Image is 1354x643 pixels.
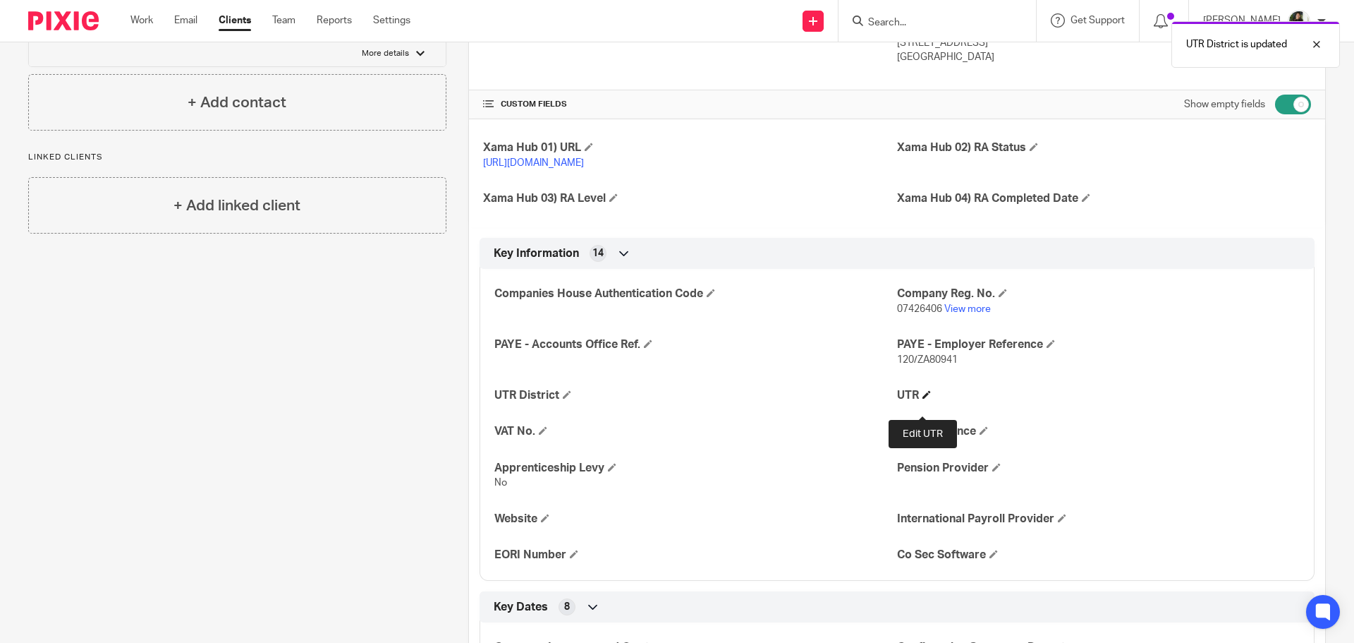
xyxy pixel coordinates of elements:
a: Work [130,13,153,28]
h4: Xama Hub 03) RA Level [483,191,897,206]
h4: Xama Hub 04) RA Completed Date [897,191,1311,206]
a: Settings [373,13,410,28]
h4: PAYE - Accounts Office Ref. [494,337,897,352]
a: Reports [317,13,352,28]
label: Show empty fields [1184,97,1265,112]
a: Team [272,13,295,28]
h4: UTR District [494,388,897,403]
h4: Companies House Authentication Code [494,287,897,301]
h4: Xama Hub 02) RA Status [897,140,1311,155]
h4: + Add contact [188,92,286,114]
h4: PAYE - Employer Reference [897,337,1300,352]
h4: Pension Provider [897,461,1300,476]
h4: Company Reg. No. [897,287,1300,301]
a: [URL][DOMAIN_NAME] [483,158,584,168]
p: UTR District is updated [1186,37,1287,52]
h4: VAT No. [494,424,897,439]
a: Email [174,13,197,28]
span: Key Information [494,246,579,261]
a: View more [944,304,991,314]
img: Pixie [28,11,99,30]
h4: PSA Reference [897,424,1300,439]
h4: CUSTOM FIELDS [483,99,897,110]
span: No [494,478,507,488]
h4: + Add linked client [173,195,300,217]
img: Janice%20Tang.jpeg [1288,10,1310,32]
span: 14 [592,246,604,260]
a: Clients [219,13,251,28]
span: 07426406 [897,304,942,314]
p: More details [362,48,409,59]
h4: Co Sec Software [897,548,1300,563]
h4: Apprenticeship Levy [494,461,897,476]
span: 120/ZA80941 [897,355,958,365]
h4: Xama Hub 01) URL [483,140,897,155]
span: 8 [564,600,570,614]
span: Key Dates [494,600,548,615]
h4: UTR [897,388,1300,403]
h4: EORI Number [494,548,897,563]
h4: International Payroll Provider [897,512,1300,527]
h4: Website [494,512,897,527]
p: Linked clients [28,152,446,163]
